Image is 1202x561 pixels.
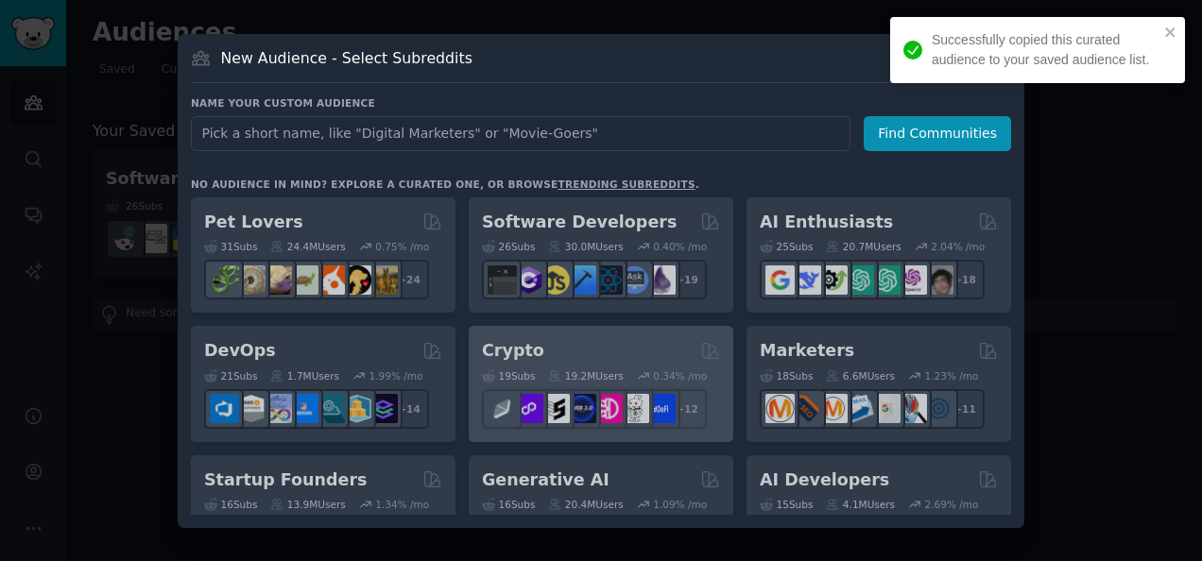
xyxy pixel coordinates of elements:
[932,30,1159,70] div: Successfully copied this curated audience to your saved audience list.
[191,116,850,151] input: Pick a short name, like "Digital Marketers" or "Movie-Goers"
[221,48,472,68] h3: New Audience - Select Subreddits
[191,178,699,191] div: No audience in mind? Explore a curated one, or browse .
[1164,25,1177,40] button: close
[864,116,1011,151] button: Find Communities
[191,96,1011,110] h3: Name your custom audience
[558,178,695,190] a: trending subreddits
